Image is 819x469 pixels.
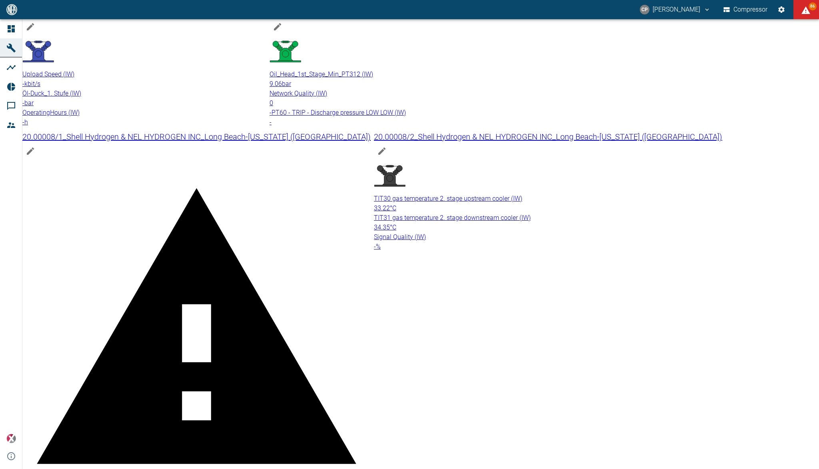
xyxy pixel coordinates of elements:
a: 20.00008/2_Shell Hydrogen & NEL HYDROGEN INC_Long Beach-[US_STATE] ([GEOGRAPHIC_DATA])edit machin... [374,130,722,251]
span: OperatingHours (IW) [22,109,80,116]
span: 34.35 [374,224,390,231]
span: Network Quality (IW) [270,90,327,97]
span: - [22,118,24,126]
span: % [376,243,381,250]
span: TIT30 gas temperature 2. stage upstream cooler (IW) [374,195,522,202]
span: Signal Quality (IW) [374,233,426,241]
span: bar [282,80,291,88]
span: h [24,118,28,126]
span: TIT31 gas temperature 2. stage downstream cooler (IW) [374,214,531,222]
span: °C [390,224,396,231]
button: edit machine [270,19,286,35]
span: -PT60 - TRIP - Discharge pressure LOW LOW (IW) [270,109,406,116]
span: 9.06 [270,80,282,88]
span: - [22,99,24,107]
button: Compressor [722,2,769,17]
span: Oil_Head_1st_Stage_Min_PT312 (IW) [270,70,373,78]
button: edit machine [374,143,390,159]
span: Öl-Duck_1. Stufe (IW) [22,90,81,97]
img: logo [6,4,18,15]
span: 0 [270,99,273,107]
button: edit machine [22,19,38,35]
span: kbit/s [24,80,40,88]
a: 20.00006_Quintus Technologies AB_Carrigtwohill Cork (IE)edit machineOil_Head_1st_Stage_Min_PT312 ... [270,6,471,127]
button: edit machine [22,143,38,159]
span: 33.22 [374,204,390,212]
span: 20.00008/1_Shell Hydrogen & NEL HYDROGEN INC_Long Beach-[US_STATE] ([GEOGRAPHIC_DATA]) [22,132,371,142]
span: °C [390,204,396,212]
a: 18.0005_ArianeGroup GmbH_Bremen ([GEOGRAPHIC_DATA])_xMobileedit machineUpload Speed (IW)-kbit/sÖl... [22,6,266,127]
span: - [22,80,24,88]
span: 86 [809,2,817,10]
span: - [374,243,376,250]
span: - [270,118,272,126]
span: Upload Speed (IW) [22,70,74,78]
span: 20.00008/2_Shell Hydrogen & NEL HYDROGEN INC_Long Beach-[US_STATE] ([GEOGRAPHIC_DATA]) [374,132,722,142]
button: Einstellungen [774,2,789,17]
div: CP [640,5,649,14]
span: bar [24,99,34,107]
button: christoph.palm@neuman-esser.com [639,2,712,17]
img: Xplore Logo [6,434,16,443]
